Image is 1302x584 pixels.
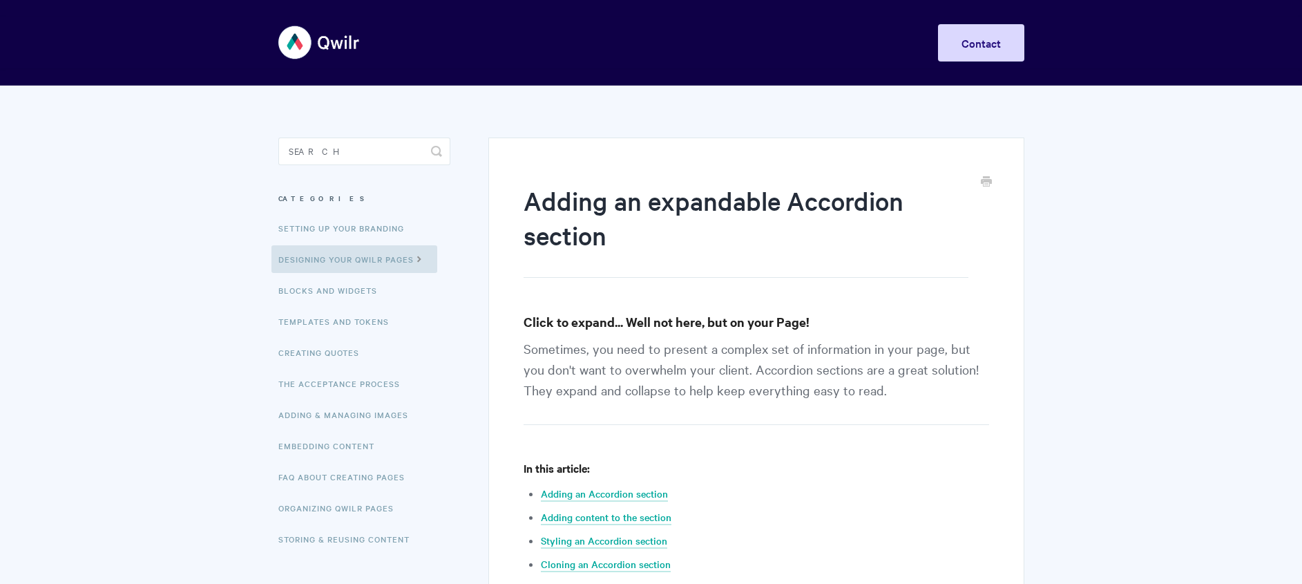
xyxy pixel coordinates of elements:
a: Adding content to the section [541,510,671,525]
a: Cloning an Accordion section [541,557,671,572]
a: The Acceptance Process [278,370,410,397]
h3: Categories [278,186,450,211]
a: Organizing Qwilr Pages [278,494,404,522]
a: Templates and Tokens [278,308,399,335]
h3: Click to expand... Well not here, but on your Page! [524,312,988,332]
a: Embedding Content [278,432,385,460]
a: FAQ About Creating Pages [278,463,415,491]
a: Designing Your Qwilr Pages [271,245,437,273]
a: Styling an Accordion section [541,534,667,549]
img: Qwilr Help Center [278,17,361,68]
a: Adding & Managing Images [278,401,419,428]
a: Storing & Reusing Content [278,525,420,553]
a: Contact [938,24,1024,62]
a: Print this Article [981,175,992,190]
p: Sometimes, you need to present a complex set of information in your page, but you don't want to o... [524,338,988,425]
a: Creating Quotes [278,339,370,366]
input: Search [278,138,450,165]
a: Setting up your Branding [278,214,414,242]
a: Adding an Accordion section [541,487,668,502]
a: Blocks and Widgets [278,276,387,304]
h1: Adding an expandable Accordion section [524,183,968,278]
strong: In this article: [524,460,590,475]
